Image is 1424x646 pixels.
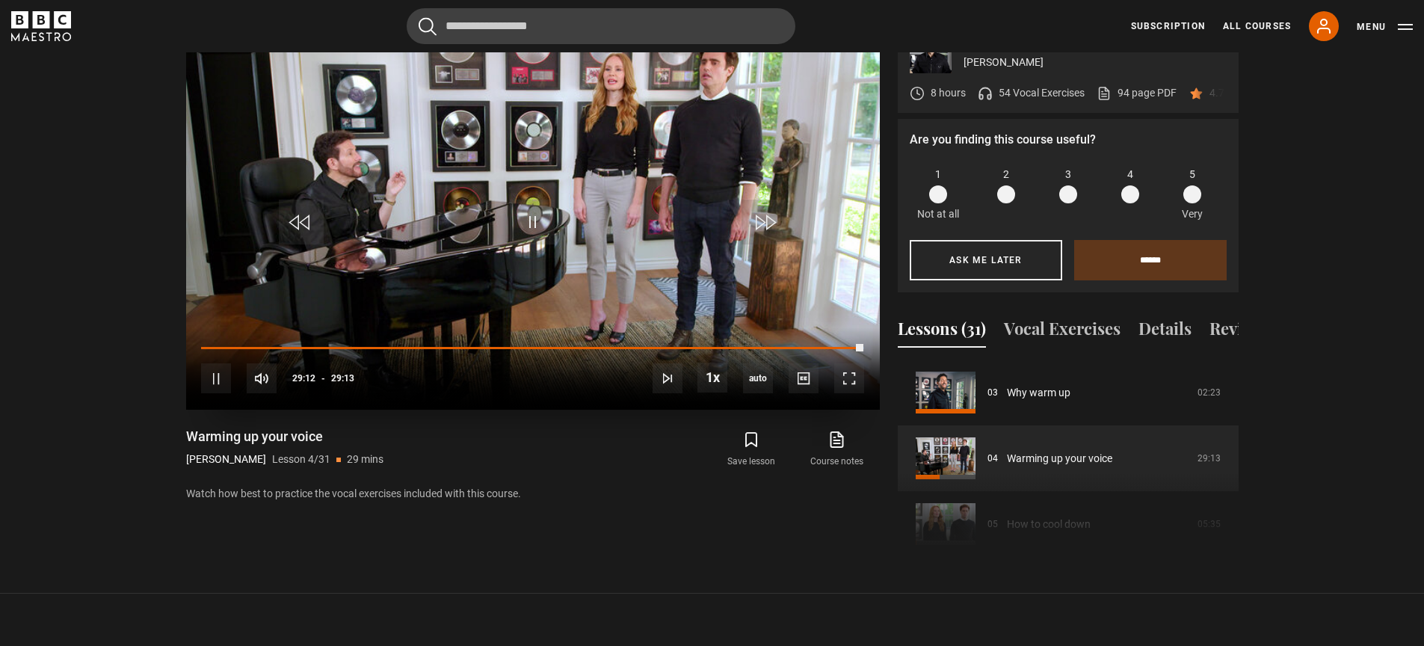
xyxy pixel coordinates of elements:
button: Reviews (60) [1209,316,1303,348]
button: Captions [789,363,819,393]
button: Vocal Exercises [1004,316,1121,348]
a: Warming up your voice [1007,451,1112,467]
span: - [321,373,325,384]
p: 8 hours [931,85,966,101]
a: Subscription [1131,19,1205,33]
button: Playback Rate [697,363,727,393]
div: Progress Bar [201,347,863,350]
button: Lessons (31) [898,316,986,348]
p: 54 Vocal Exercises [999,85,1085,101]
button: Mute [247,363,277,393]
a: Why warm up [1007,385,1070,401]
span: 3 [1065,167,1071,182]
button: Toggle navigation [1357,19,1413,34]
video-js: Video Player [186,19,880,410]
span: 1 [935,167,941,182]
button: Ask me later [910,240,1062,280]
p: Not at all [917,206,959,222]
p: Are you finding this course useful? [910,131,1227,149]
div: Current quality: 720p [743,363,773,393]
a: All Courses [1223,19,1291,33]
span: 29:12 [292,365,315,392]
button: Pause [201,363,231,393]
span: 29:13 [331,365,354,392]
p: [PERSON_NAME] [964,55,1227,70]
p: [PERSON_NAME] [186,452,266,467]
p: Very [1178,206,1207,222]
h1: Warming up your voice [186,428,383,446]
p: 29 mins [347,452,383,467]
span: 5 [1189,167,1195,182]
p: Lesson 4/31 [272,452,330,467]
span: 4 [1127,167,1133,182]
a: Course notes [794,428,879,471]
input: Search [407,8,795,44]
button: Details [1138,316,1192,348]
p: Watch how best to practice the vocal exercises included with this course. [186,486,880,502]
button: Fullscreen [834,363,864,393]
span: 2 [1003,167,1009,182]
svg: BBC Maestro [11,11,71,41]
span: auto [743,363,773,393]
button: Save lesson [709,428,794,471]
button: Submit the search query [419,17,437,36]
a: 94 page PDF [1097,85,1177,101]
button: Next Lesson [653,363,682,393]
